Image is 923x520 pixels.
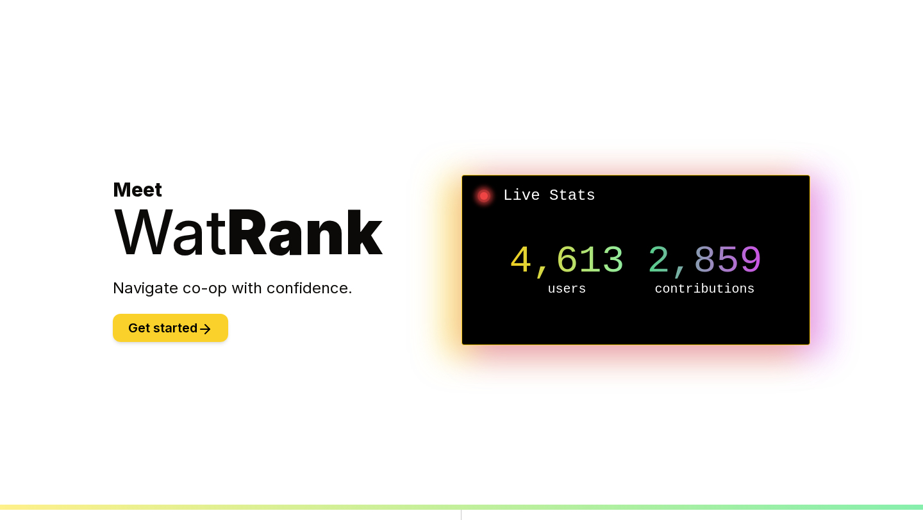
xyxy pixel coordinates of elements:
a: Get started [113,322,228,335]
span: Rank [227,195,383,269]
span: Wat [113,195,227,269]
h2: Live Stats [472,186,799,206]
p: contributions [636,280,774,298]
button: Get started [113,314,228,342]
p: users [498,280,636,298]
p: 4,613 [498,242,636,280]
h1: Meet [113,178,462,263]
p: 2,859 [636,242,774,280]
p: Navigate co-op with confidence. [113,278,462,298]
